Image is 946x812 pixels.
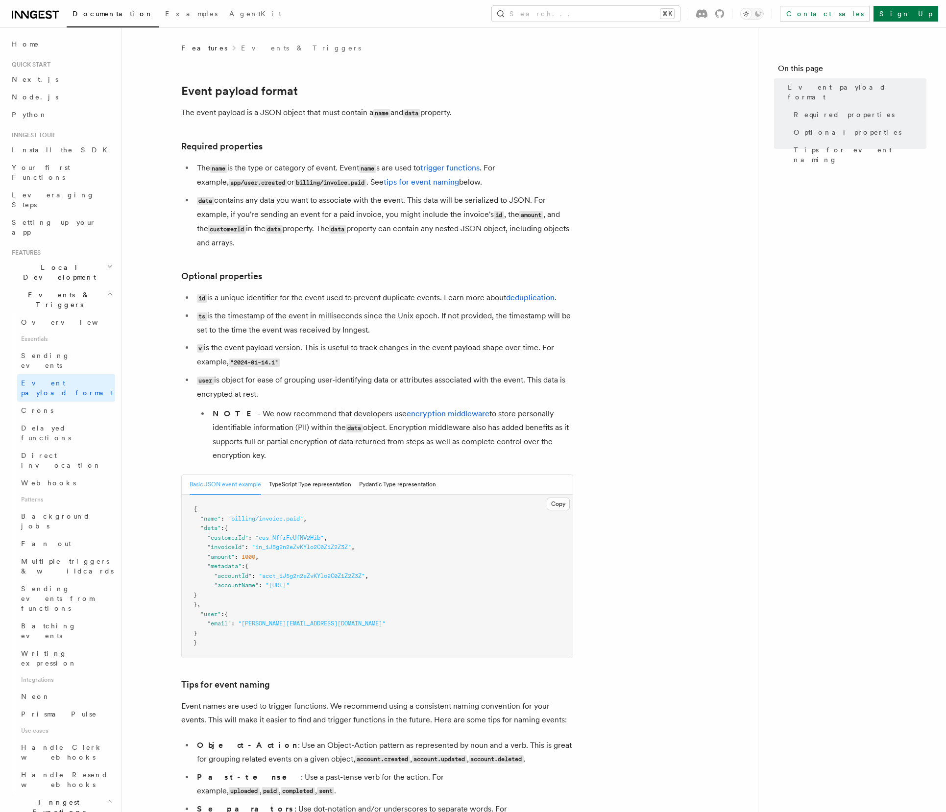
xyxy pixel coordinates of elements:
[21,479,76,487] span: Webhooks
[181,269,262,283] a: Optional properties
[224,611,228,618] span: {
[235,553,238,560] span: :
[8,313,115,793] div: Events & Triggers
[207,563,242,570] span: "metadata"
[194,739,573,766] li: : Use an Object-Action pattern as represented by noun and a verb. This is great for grouping rela...
[197,312,207,321] code: ts
[242,553,255,560] span: 1000
[660,9,674,19] kbd: ⌘K
[17,402,115,419] a: Crons
[355,755,410,764] code: account.created
[8,88,115,106] a: Node.js
[17,766,115,793] a: Handle Resend webhooks
[740,8,764,20] button: Toggle dark mode
[351,544,355,550] span: ,
[17,347,115,374] a: Sending events
[194,341,573,369] li: is the event payload version. This is useful to track changes in the event payload shape over tim...
[229,10,281,18] span: AgentKit
[8,290,107,310] span: Events & Triggers
[194,770,573,798] li: : Use a past-tense verb for the action. For example, , , , .
[221,525,224,531] span: :
[547,498,570,510] button: Copy
[207,534,248,541] span: "customerId"
[407,409,489,418] a: encryption middleware
[506,293,555,302] a: deduplication
[384,177,459,187] a: tips for event naming
[494,211,504,219] code: id
[207,620,231,627] span: "email"
[21,771,108,788] span: Handle Resend webhooks
[8,159,115,186] a: Your first Functions
[21,710,97,718] span: Prisma Pulse
[12,191,95,209] span: Leveraging Steps
[224,525,228,531] span: {
[403,109,420,118] code: data
[780,6,870,22] a: Contact sales
[788,82,926,102] span: Event payload format
[8,186,115,214] a: Leveraging Steps
[194,505,197,512] span: {
[317,787,334,795] code: sent
[17,688,115,705] a: Neon
[359,475,436,495] button: Pydantic Type representation
[17,535,115,552] a: Fan out
[17,705,115,723] a: Prisma Pulse
[252,573,255,579] span: :
[259,582,262,589] span: :
[8,35,115,53] a: Home
[241,43,361,53] a: Events & Triggers
[248,534,252,541] span: :
[229,787,260,795] code: uploaded
[238,620,386,627] span: "[PERSON_NAME][EMAIL_ADDRESS][DOMAIN_NAME]"
[17,419,115,447] a: Delayed functions
[21,452,101,469] span: Direct invocation
[221,515,224,522] span: :
[794,110,895,119] span: Required properties
[492,6,680,22] button: Search...⌘K
[197,344,204,353] code: v
[255,553,259,560] span: ,
[8,214,115,241] a: Setting up your app
[21,649,77,667] span: Writing expression
[194,309,573,337] li: is the timestamp of the event in milliseconds since the Unix epoch. If not provided, the timestam...
[365,573,368,579] span: ,
[245,563,248,570] span: {
[242,563,245,570] span: :
[17,374,115,402] a: Event payload format
[12,218,96,236] span: Setting up your app
[21,540,71,548] span: Fan out
[17,447,115,474] a: Direct invocation
[790,106,926,123] a: Required properties
[17,617,115,645] a: Batching events
[329,225,346,234] code: data
[303,515,307,522] span: ,
[210,165,227,173] code: name
[12,164,70,181] span: Your first Functions
[12,146,113,154] span: Install the SDK
[17,474,115,492] a: Webhooks
[8,249,41,257] span: Features
[194,373,573,462] li: is object for ease of grouping user-identifying data or attributes associated with the event. Thi...
[373,109,390,118] code: name
[21,557,114,575] span: Multiple triggers & wildcards
[469,755,524,764] code: account.deleted
[8,106,115,123] a: Python
[17,739,115,766] a: Handle Clerk webhooks
[21,318,122,326] span: Overview
[8,71,115,88] a: Next.js
[194,161,573,190] li: The is the type or category of event. Event s are used to . For example, or . See below.
[262,787,279,795] code: paid
[21,693,50,700] span: Neon
[21,406,53,414] span: Crons
[259,573,365,579] span: "acct_1J5g2n2eZvKYlo2C0Z1Z2Z3Z"
[197,197,214,205] code: data
[245,544,248,550] span: :
[17,313,115,331] a: Overview
[73,10,153,18] span: Documentation
[165,10,218,18] span: Examples
[8,131,55,139] span: Inngest tour
[17,552,115,580] a: Multiple triggers & wildcards
[200,611,221,618] span: "user"
[269,475,351,495] button: TypeScript Type representation
[8,263,107,282] span: Local Development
